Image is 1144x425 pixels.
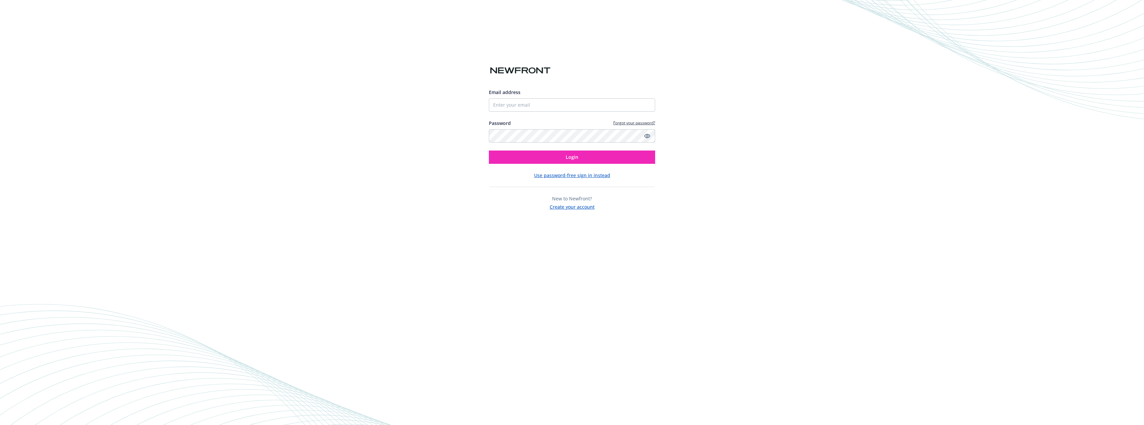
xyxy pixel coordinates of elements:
span: Login [566,154,578,160]
span: Email address [489,89,520,95]
a: Forgot your password? [613,120,655,126]
input: Enter your password [489,129,655,143]
label: Password [489,120,511,127]
img: Newfront logo [489,65,552,76]
a: Show password [643,132,651,140]
span: New to Newfront? [552,195,592,202]
button: Login [489,151,655,164]
button: Use password-free sign in instead [534,172,610,179]
input: Enter your email [489,98,655,112]
button: Create your account [550,202,595,210]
